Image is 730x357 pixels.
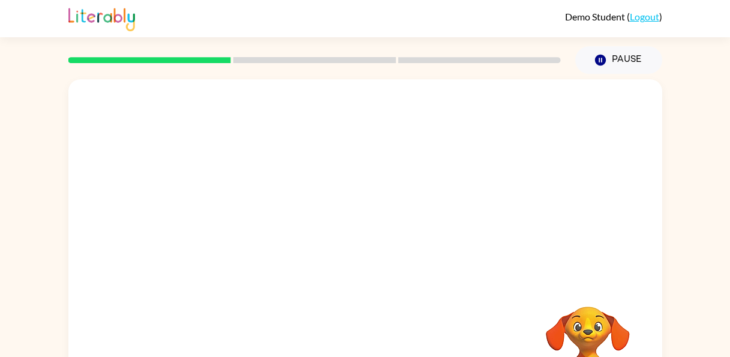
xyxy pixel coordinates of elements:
span: Demo Student [565,11,627,22]
a: Logout [630,11,659,22]
img: Literably [68,5,135,31]
div: ( ) [565,11,662,22]
button: Pause [575,46,662,74]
